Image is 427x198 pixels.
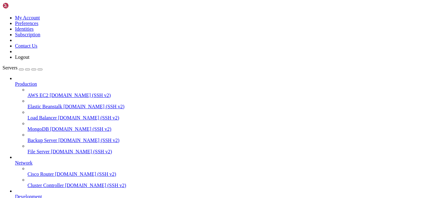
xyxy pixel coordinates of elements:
[28,121,424,132] li: MongoDB [DOMAIN_NAME] (SSH v2)
[28,171,424,177] a: Cisco Router [DOMAIN_NAME] (SSH v2)
[15,81,424,87] a: Production
[58,138,120,143] span: [DOMAIN_NAME] (SSH v2)
[53,3,57,9] div: (15, 0)
[28,109,424,121] li: Load Balancer [DOMAIN_NAME] (SSH v2)
[15,15,40,20] a: My Account
[28,104,424,109] a: Elastic Beanstalk [DOMAIN_NAME] (SSH v2)
[3,65,18,70] span: Servers
[28,171,54,177] span: Cisco Router
[15,43,38,48] a: Contact Us
[15,54,29,60] a: Logout
[15,155,424,188] li: Network
[15,160,424,166] a: Network
[28,132,424,143] li: Backup Server [DOMAIN_NAME] (SSH v2)
[28,166,424,177] li: Cisco Router [DOMAIN_NAME] (SSH v2)
[28,87,424,98] li: AWS EC2 [DOMAIN_NAME] (SSH v2)
[28,115,424,121] a: Load Balancer [DOMAIN_NAME] (SSH v2)
[28,183,64,188] span: Cluster Controller
[28,93,424,98] a: AWS EC2 [DOMAIN_NAME] (SSH v2)
[51,149,112,154] span: [DOMAIN_NAME] (SSH v2)
[28,126,49,132] span: MongoDB
[28,149,50,154] span: File Server
[15,26,34,32] a: Identities
[55,171,116,177] span: [DOMAIN_NAME] (SSH v2)
[3,65,43,70] a: Servers
[15,32,40,37] a: Subscription
[15,81,37,87] span: Production
[28,138,57,143] span: Backup Server
[28,183,424,188] a: Cluster Controller [DOMAIN_NAME] (SSH v2)
[28,126,424,132] a: MongoDB [DOMAIN_NAME] (SSH v2)
[65,183,126,188] span: [DOMAIN_NAME] (SSH v2)
[63,104,125,109] span: [DOMAIN_NAME] (SSH v2)
[28,177,424,188] li: Cluster Controller [DOMAIN_NAME] (SSH v2)
[50,93,111,98] span: [DOMAIN_NAME] (SSH v2)
[28,143,424,155] li: File Server [DOMAIN_NAME] (SSH v2)
[15,21,38,26] a: Preferences
[3,3,415,9] x-row: root@ubuntu:~#
[28,104,62,109] span: Elastic Beanstalk
[28,138,424,143] a: Backup Server [DOMAIN_NAME] (SSH v2)
[28,98,424,109] li: Elastic Beanstalk [DOMAIN_NAME] (SSH v2)
[15,76,424,155] li: Production
[28,149,424,155] a: File Server [DOMAIN_NAME] (SSH v2)
[58,115,119,120] span: [DOMAIN_NAME] (SSH v2)
[28,93,48,98] span: AWS EC2
[50,126,111,132] span: [DOMAIN_NAME] (SSH v2)
[28,115,57,120] span: Load Balancer
[3,3,38,9] img: Shellngn
[15,160,33,165] span: Network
